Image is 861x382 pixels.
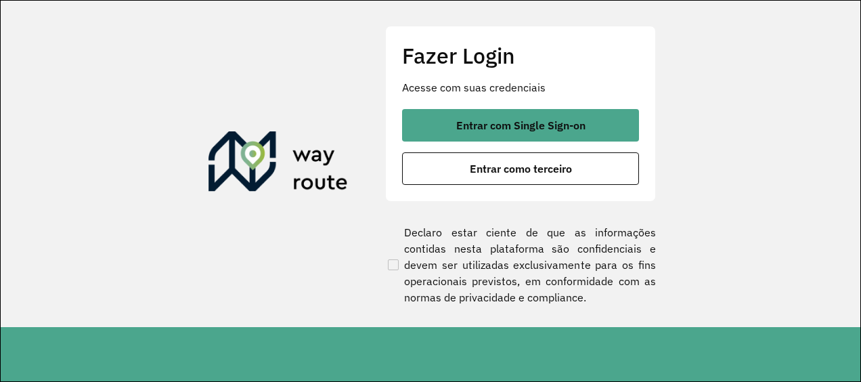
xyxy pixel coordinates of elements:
span: Entrar como terceiro [470,163,572,174]
img: Roteirizador AmbevTech [208,131,348,196]
h2: Fazer Login [402,43,639,68]
label: Declaro estar ciente de que as informações contidas nesta plataforma são confidenciais e devem se... [385,224,656,305]
p: Acesse com suas credenciais [402,79,639,95]
button: button [402,109,639,142]
span: Entrar com Single Sign-on [456,120,586,131]
button: button [402,152,639,185]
